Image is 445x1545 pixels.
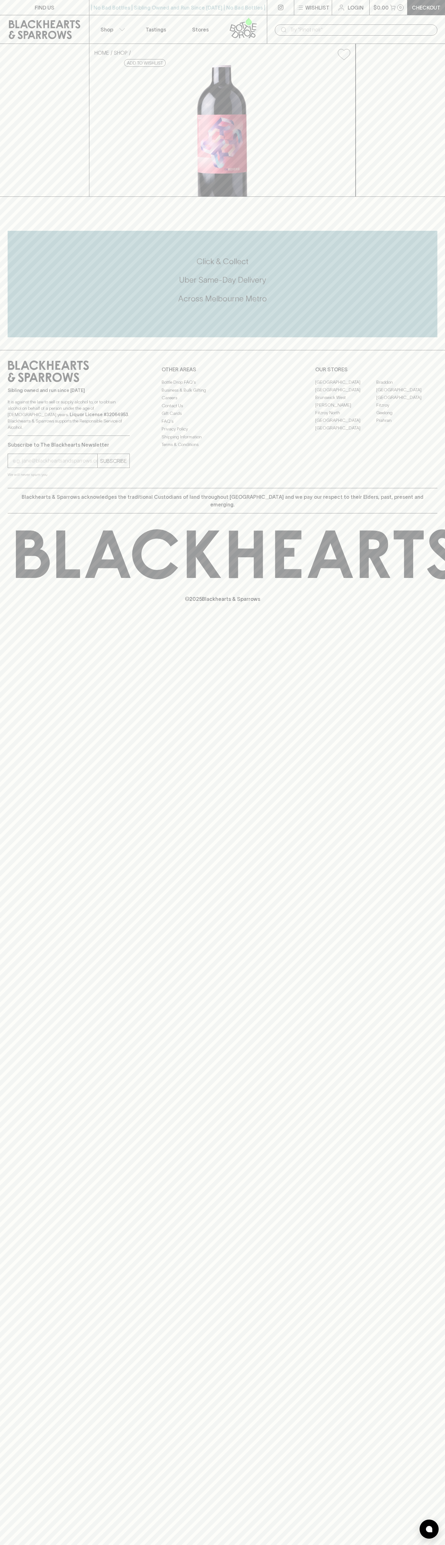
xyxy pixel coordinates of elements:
[162,433,284,441] a: Shipping Information
[134,15,178,44] a: Tastings
[124,59,166,67] button: Add to wishlist
[12,493,433,508] p: Blackhearts & Sparrows acknowledges the traditional Custodians of land throughout [GEOGRAPHIC_DAT...
[315,366,437,373] p: OUR STORES
[94,50,109,56] a: HOME
[412,4,441,11] p: Checkout
[8,387,130,394] p: Sibling owned and run since [DATE]
[315,401,376,409] a: [PERSON_NAME]
[162,441,284,449] a: Terms & Conditions
[8,293,437,304] h5: Across Melbourne Metro
[8,231,437,337] div: Call to action block
[162,366,284,373] p: OTHER AREAS
[315,394,376,401] a: Brunswick West
[89,15,134,44] button: Shop
[348,4,364,11] p: Login
[376,409,437,416] a: Geelong
[315,378,376,386] a: [GEOGRAPHIC_DATA]
[98,454,129,468] button: SUBSCRIBE
[305,4,330,11] p: Wishlist
[101,26,113,33] p: Shop
[315,386,376,394] a: [GEOGRAPHIC_DATA]
[8,441,130,449] p: Subscribe to The Blackhearts Newsletter
[315,409,376,416] a: Fitzroy North
[162,379,284,386] a: Bottle Drop FAQ's
[162,394,284,402] a: Careers
[8,256,437,267] h5: Click & Collect
[8,399,130,430] p: It is against the law to sell or supply alcohol to, or to obtain alcohol on behalf of a person un...
[162,386,284,394] a: Business & Bulk Gifting
[192,26,209,33] p: Stores
[35,4,54,11] p: FIND US
[114,50,128,56] a: SHOP
[399,6,402,9] p: 0
[376,401,437,409] a: Fitzroy
[146,26,166,33] p: Tastings
[376,416,437,424] a: Prahran
[162,417,284,425] a: FAQ's
[290,25,432,35] input: Try "Pinot noir"
[373,4,389,11] p: $0.00
[376,378,437,386] a: Braddon
[376,394,437,401] a: [GEOGRAPHIC_DATA]
[89,65,355,196] img: 40279.png
[315,424,376,432] a: [GEOGRAPHIC_DATA]
[100,457,127,465] p: SUBSCRIBE
[335,46,353,63] button: Add to wishlist
[70,412,128,417] strong: Liquor License #32064953
[8,275,437,285] h5: Uber Same-Day Delivery
[8,471,130,478] p: We will never spam you
[162,425,284,433] a: Privacy Policy
[376,386,437,394] a: [GEOGRAPHIC_DATA]
[426,1526,432,1532] img: bubble-icon
[162,402,284,409] a: Contact Us
[13,456,97,466] input: e.g. jane@blackheartsandsparrows.com.au
[178,15,223,44] a: Stores
[162,410,284,417] a: Gift Cards
[315,416,376,424] a: [GEOGRAPHIC_DATA]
